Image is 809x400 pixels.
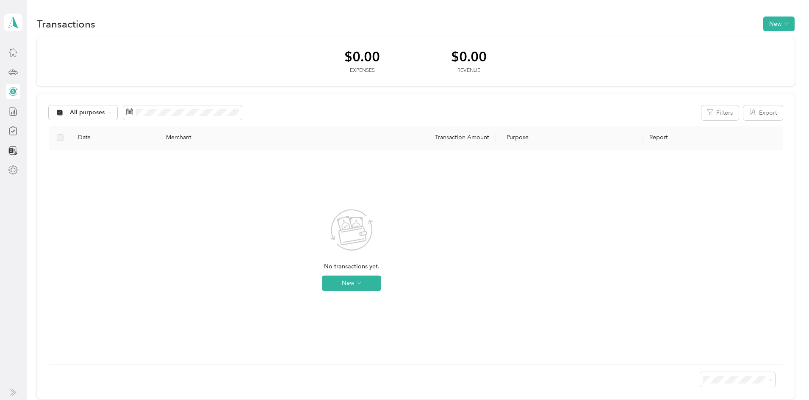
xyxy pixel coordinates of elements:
div: $0.00 [344,49,380,64]
h1: Transactions [37,19,95,28]
button: New [763,17,795,31]
div: Expenses [344,67,380,74]
iframe: Everlance-gr Chat Button Frame [762,353,809,400]
button: New [322,276,381,291]
div: Revenue [451,67,487,74]
button: Export [743,105,783,120]
th: Date [71,126,159,149]
span: No transactions yet. [324,262,380,271]
span: All purposes [70,110,105,116]
th: Transaction Amount [369,126,496,149]
span: Purpose [502,134,529,141]
div: $0.00 [451,49,487,64]
button: Filters [701,105,739,120]
th: Report [643,126,783,149]
th: Merchant [159,126,369,149]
